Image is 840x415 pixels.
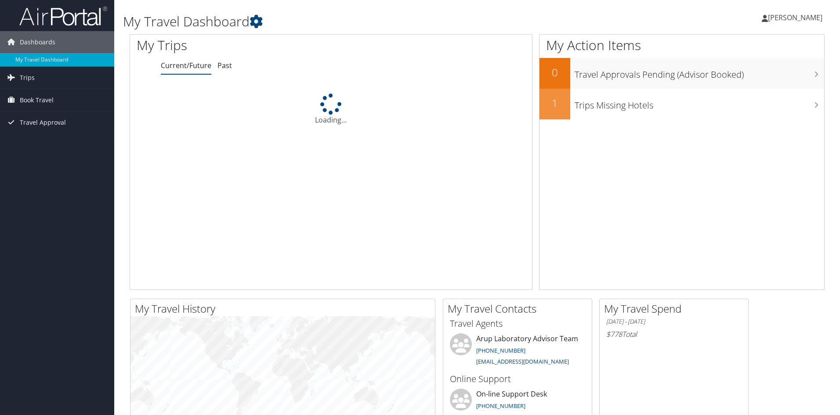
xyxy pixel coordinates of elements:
[450,373,585,385] h3: Online Support
[20,112,66,134] span: Travel Approval
[135,301,435,316] h2: My Travel History
[476,357,569,365] a: [EMAIL_ADDRESS][DOMAIN_NAME]
[539,58,824,89] a: 0Travel Approvals Pending (Advisor Booked)
[539,89,824,119] a: 1Trips Missing Hotels
[606,329,742,339] h6: Total
[123,12,595,31] h1: My Travel Dashboard
[539,96,570,111] h2: 1
[604,301,748,316] h2: My Travel Spend
[606,329,622,339] span: $778
[130,94,532,125] div: Loading...
[476,346,525,354] a: [PHONE_NUMBER]
[575,95,824,112] h3: Trips Missing Hotels
[20,89,54,111] span: Book Travel
[20,67,35,89] span: Trips
[762,4,831,31] a: [PERSON_NAME]
[575,64,824,81] h3: Travel Approvals Pending (Advisor Booked)
[450,318,585,330] h3: Travel Agents
[20,31,55,53] span: Dashboards
[137,36,358,54] h1: My Trips
[161,61,211,70] a: Current/Future
[768,13,822,22] span: [PERSON_NAME]
[19,6,107,26] img: airportal-logo.png
[539,36,824,54] h1: My Action Items
[606,318,742,326] h6: [DATE] - [DATE]
[539,65,570,80] h2: 0
[448,301,592,316] h2: My Travel Contacts
[217,61,232,70] a: Past
[476,402,525,410] a: [PHONE_NUMBER]
[445,333,590,369] li: Arup Laboratory Advisor Team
